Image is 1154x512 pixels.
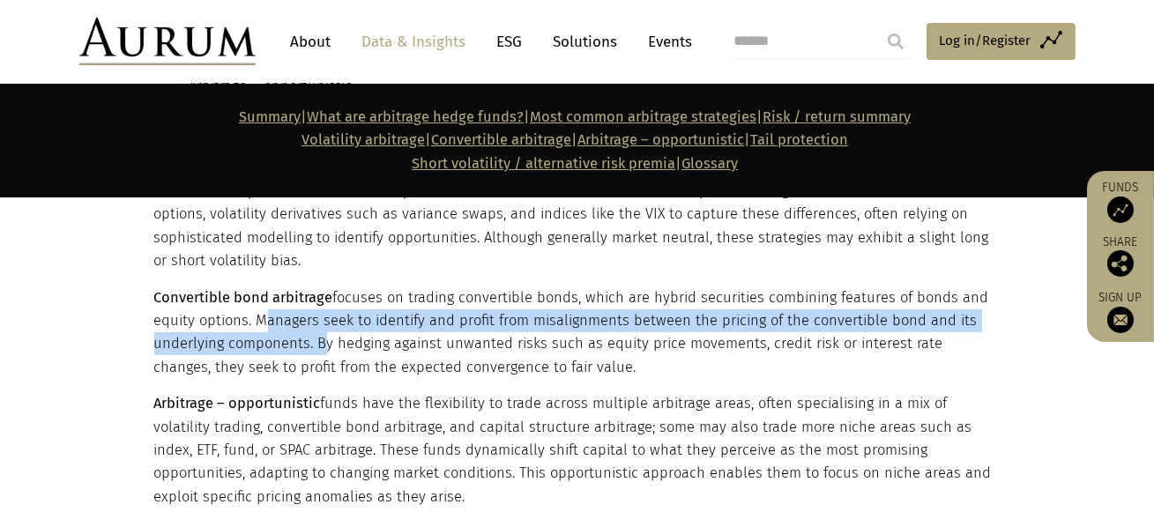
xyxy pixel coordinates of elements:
[412,155,738,172] span: |
[1107,197,1134,223] img: Access Funds
[530,108,756,125] a: Most common arbitrage strategies
[750,131,848,148] a: Tail protection
[488,26,532,58] a: ESG
[1096,290,1145,333] a: Sign up
[681,155,738,172] a: Glossary
[545,26,627,58] a: Solutions
[79,18,256,65] img: Aurum
[878,24,913,59] input: Submit
[927,23,1076,60] a: Log in/Register
[1096,236,1145,277] div: Share
[307,108,524,125] a: What are arbitrage hedge funds?
[154,286,996,380] p: focuses on trading convertible bonds, which are hybrid securities combining features of bonds and...
[282,26,340,58] a: About
[354,26,475,58] a: Data & Insights
[154,157,996,273] p: is a strategy designed to profit from differences between implied volatility—what the market anti...
[302,131,425,148] a: Volatility arbitrage
[431,131,571,148] a: Convertible arbitrage
[154,392,996,508] p: funds have the flexibility to trade across multiple arbitrage areas, often specialising in a mix ...
[1107,307,1134,333] img: Sign up to our newsletter
[763,108,911,125] a: Risk / return summary
[154,289,333,306] strong: Convertible bond arbitrage
[1096,180,1145,223] a: Funds
[640,26,693,58] a: Events
[412,155,675,172] a: Short volatility / alternative risk premia
[239,108,763,125] strong: | | |
[1107,250,1134,277] img: Share this post
[154,395,321,412] strong: Arbitrage – opportunistic
[302,131,750,148] strong: | | |
[940,30,1031,51] span: Log in/Register
[239,108,301,125] a: Summary
[577,131,744,148] a: Arbitrage – opportunistic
